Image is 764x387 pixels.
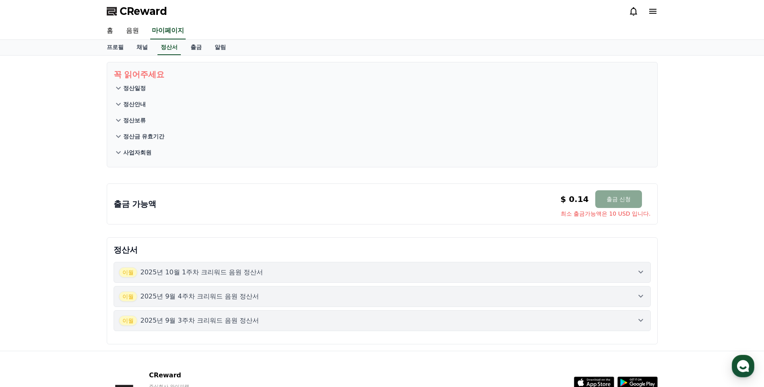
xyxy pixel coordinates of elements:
[123,116,146,124] p: 정산보류
[120,23,145,39] a: 음원
[141,292,259,301] p: 2025년 9월 4주차 크리워드 음원 정산서
[157,40,181,55] a: 정산서
[114,262,651,283] button: 이월 2025년 10월 1주차 크리워드 음원 정산서
[114,112,651,128] button: 정산보류
[123,100,146,108] p: 정산안내
[119,267,137,278] span: 이월
[74,268,83,274] span: 대화
[123,148,151,156] p: 사업자회원
[100,23,120,39] a: 홈
[2,255,53,275] a: 홈
[114,144,651,161] button: 사업자회원
[150,23,186,39] a: 마이페이지
[114,286,651,307] button: 이월 2025년 9월 4주차 크리워드 음원 정산서
[114,244,651,255] p: 정산서
[114,69,651,80] p: 꼭 읽어주세요
[141,268,263,277] p: 2025년 10월 1주차 크리워드 음원 정산서
[149,371,247,380] p: CReward
[119,315,137,326] span: 이월
[25,267,30,274] span: 홈
[561,210,651,218] span: 최소 출금가능액은 10 USD 입니다.
[208,40,232,55] a: 알림
[124,267,134,274] span: 설정
[107,5,167,18] a: CReward
[104,255,155,275] a: 설정
[114,96,651,112] button: 정산안내
[130,40,154,55] a: 채널
[123,84,146,92] p: 정산일정
[595,190,642,208] button: 출금 신청
[53,255,104,275] a: 대화
[561,193,589,205] p: $ 0.14
[141,316,259,325] p: 2025년 9월 3주차 크리워드 음원 정산서
[100,40,130,55] a: 프로필
[119,291,137,302] span: 이월
[114,198,157,210] p: 출금 가능액
[123,132,165,140] p: 정산금 유효기간
[184,40,208,55] a: 출금
[114,310,651,331] button: 이월 2025년 9월 3주차 크리워드 음원 정산서
[120,5,167,18] span: CReward
[114,128,651,144] button: 정산금 유효기간
[114,80,651,96] button: 정산일정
